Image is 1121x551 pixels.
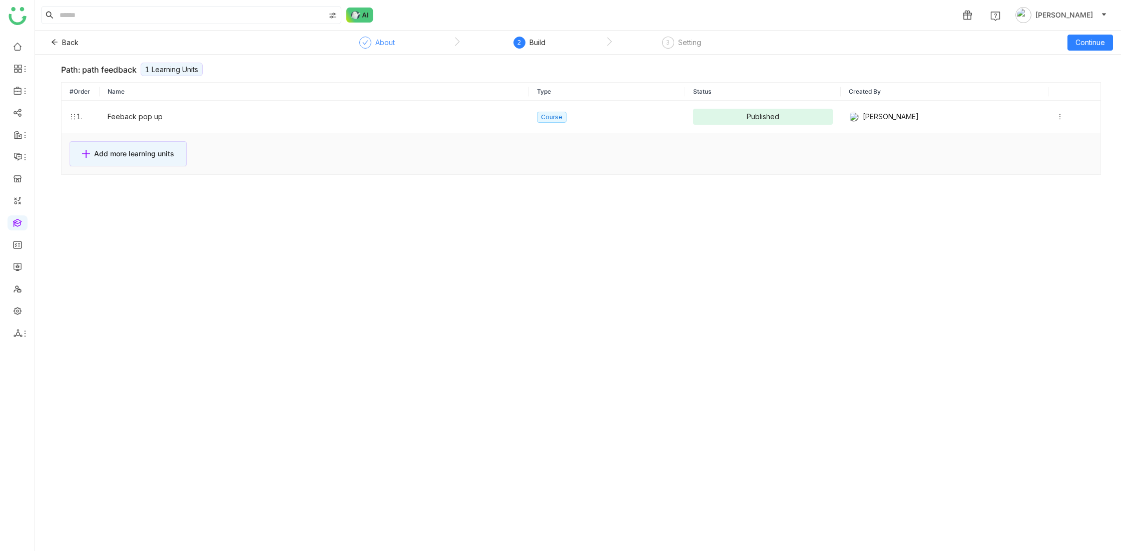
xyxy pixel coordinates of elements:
[537,112,567,123] nz-tag: Course
[662,37,701,55] div: 3Setting
[685,83,841,101] th: Status
[1035,10,1093,21] span: [PERSON_NAME]
[849,112,859,122] img: 684a9aedde261c4b36a3ced9
[9,7,27,25] img: logo
[141,63,203,76] div: 1 Learning Units
[100,101,529,133] td: Feeback pop up
[678,37,701,49] div: Setting
[100,83,529,101] th: Name
[375,37,395,49] div: About
[43,35,87,51] button: Back
[1013,7,1109,23] button: [PERSON_NAME]
[94,148,174,159] span: Add more learning units
[62,83,100,101] th: #Order
[61,65,137,75] div: Path: path feedback
[70,141,187,166] button: Add more learning units
[666,39,670,46] span: 3
[529,37,545,49] div: Build
[1075,37,1105,48] span: Continue
[62,37,79,48] span: Back
[841,83,1048,101] th: Created By
[517,39,521,46] span: 2
[849,111,1040,122] div: [PERSON_NAME]
[513,37,545,55] div: 2Build
[693,109,833,125] div: Published
[1015,7,1031,23] img: avatar
[359,37,395,55] div: About
[529,83,685,101] th: Type
[346,8,373,23] img: ask-buddy-normal.svg
[990,11,1000,21] img: help.svg
[82,150,90,158] img: add_icon.svg
[62,101,100,133] td: 1.
[329,12,337,20] img: search-type.svg
[1067,35,1113,51] button: Continue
